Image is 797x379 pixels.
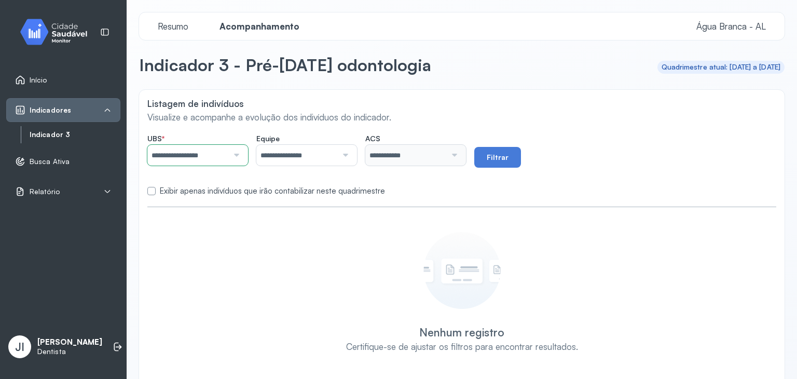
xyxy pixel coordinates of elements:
[346,341,578,352] div: Certifique-se de ajustar os filtros para encontrar resultados.
[30,128,120,141] a: Indicador 3
[160,186,385,196] label: Exibir apenas indivíduos que irão contabilizar neste quadrimestre
[15,340,24,354] span: JI
[365,134,380,143] span: ACS
[30,157,70,166] span: Busca Ativa
[474,147,521,168] button: Filtrar
[662,63,781,72] div: Quadrimestre atual: [DATE] a [DATE]
[30,130,120,139] a: Indicador 3
[423,232,501,309] img: Imagem de empty state
[147,21,199,32] a: Resumo
[15,75,112,85] a: Início
[37,347,102,356] p: Dentista
[696,21,766,32] span: Água Branca - AL
[15,156,112,167] a: Busca Ativa
[152,21,195,32] span: Resumo
[30,187,60,196] span: Relatório
[11,17,104,47] img: monitor.svg
[147,112,776,123] p: Visualize e acompanhe a evolução dos indivíduos do indicador.
[147,98,776,109] p: Listagem de indivíduos
[30,106,71,115] span: Indicadores
[213,21,306,32] span: Acompanhamento
[147,134,164,143] span: UBS
[30,76,47,85] span: Início
[419,326,504,339] div: Nenhum registro
[139,55,431,75] p: Indicador 3 - Pré-[DATE] odontologia
[209,21,310,32] a: Acompanhamento
[37,337,102,347] p: [PERSON_NAME]
[256,134,280,143] span: Equipe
